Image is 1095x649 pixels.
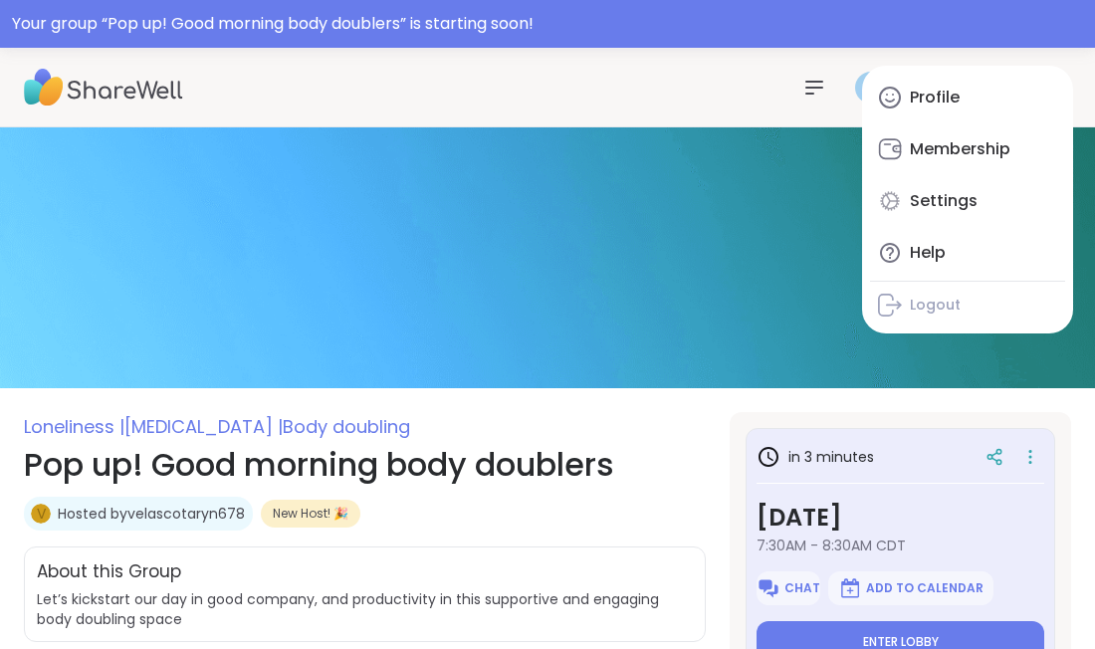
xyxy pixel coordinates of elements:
div: Membership [910,138,1010,160]
div: Logout [910,296,961,316]
button: Add to Calendar [828,571,993,605]
a: Membership [870,125,1065,173]
img: ShareWell Logomark [757,576,780,600]
div: Your group “ Pop up! Good morning body doublers ” is starting soon! [12,12,1083,36]
a: Hosted byvelascotaryn678 [58,504,245,524]
a: Help [870,229,1065,277]
div: Profile [910,87,960,108]
span: 7:30AM - 8:30AM CDT [757,536,1044,555]
div: Settings [910,190,978,212]
span: [MEDICAL_DATA] | [124,414,283,439]
a: Logout [870,286,1065,325]
span: Add to Calendar [866,580,984,596]
span: Let’s kickstart our day in good company, and productivity in this supportive and engaging body do... [37,589,693,629]
img: ShareWell Logomark [838,576,862,600]
div: New Host! 🎉 [261,500,360,528]
div: Help [910,242,946,264]
button: Chat [757,571,819,605]
a: Settings [870,177,1065,225]
h3: [DATE] [757,500,1044,536]
h2: About this Group [37,559,181,585]
a: Profile [870,74,1065,121]
h3: in 3 minutes [757,445,874,469]
img: ShareWell Nav Logo [24,53,183,122]
h1: Pop up! Good morning body doublers [24,441,706,489]
span: Body doubling [283,414,410,439]
span: Loneliness | [24,414,124,439]
img: velascotaryn678 [855,72,887,104]
span: v [37,504,46,525]
span: Chat [784,580,820,596]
